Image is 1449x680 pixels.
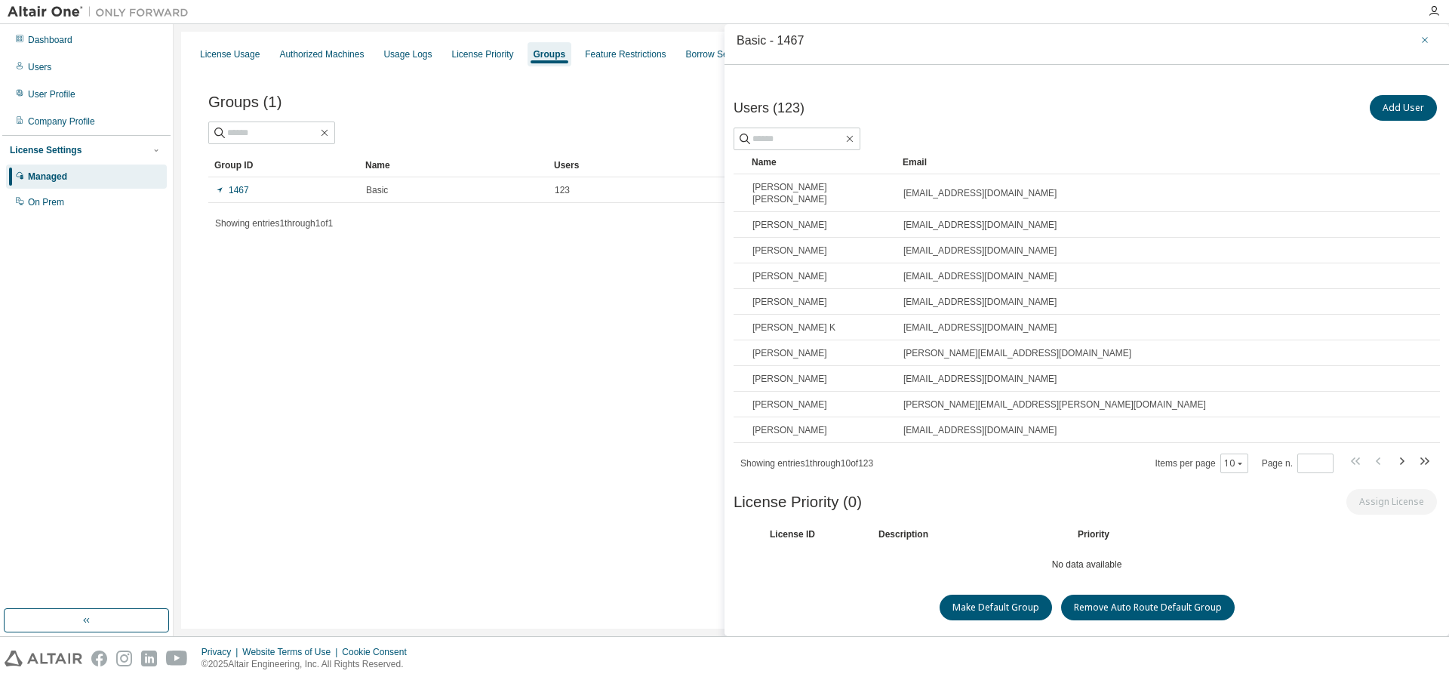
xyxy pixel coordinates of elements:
span: [PERSON_NAME] [752,398,827,411]
div: Users [28,61,51,73]
span: Showing entries 1 through 10 of 123 [740,458,873,469]
div: Description [878,528,1060,540]
span: [PERSON_NAME] K [752,322,835,334]
div: Priority [1078,528,1109,540]
div: Name [365,153,542,177]
span: [PERSON_NAME] [PERSON_NAME] [752,181,890,205]
div: No data available [734,92,1440,636]
a: 1467 [215,184,249,196]
img: Altair One [8,5,196,20]
div: Group ID [214,153,353,177]
img: instagram.svg [116,651,132,666]
span: [PERSON_NAME][EMAIL_ADDRESS][DOMAIN_NAME] [903,347,1131,359]
span: [EMAIL_ADDRESS][DOMAIN_NAME] [903,322,1057,334]
span: Groups (1) [208,94,281,111]
div: Borrow Settings [686,48,750,60]
span: [PERSON_NAME] [752,373,827,385]
div: Website Terms of Use [242,646,342,658]
span: [PERSON_NAME] [752,245,827,257]
div: Feature Restrictions [585,48,666,60]
img: linkedin.svg [141,651,157,666]
span: License Priority (0) [734,494,862,511]
span: [EMAIL_ADDRESS][DOMAIN_NAME] [903,219,1057,231]
span: [PERSON_NAME] [752,270,827,282]
span: Showing entries 1 through 1 of 1 [215,218,333,229]
span: Page n. [1262,454,1334,473]
div: Privacy [202,646,242,658]
div: Managed [28,171,67,183]
span: [EMAIL_ADDRESS][DOMAIN_NAME] [903,187,1057,199]
img: youtube.svg [166,651,188,666]
div: Basic - 1467 [737,34,804,46]
div: Name [752,150,891,174]
span: [PERSON_NAME] [752,296,827,308]
div: Users [554,153,1372,177]
span: [PERSON_NAME] [752,424,827,436]
div: Email [903,150,1397,174]
span: [PERSON_NAME] [752,347,827,359]
span: [EMAIL_ADDRESS][DOMAIN_NAME] [903,245,1057,257]
span: [PERSON_NAME] [752,219,827,231]
span: [EMAIL_ADDRESS][DOMAIN_NAME] [903,424,1057,436]
div: License Usage [200,48,260,60]
div: User Profile [28,88,75,100]
span: [EMAIL_ADDRESS][DOMAIN_NAME] [903,373,1057,385]
div: On Prem [28,196,64,208]
img: facebook.svg [91,651,107,666]
p: © 2025 Altair Engineering, Inc. All Rights Reserved. [202,658,416,671]
span: [EMAIL_ADDRESS][DOMAIN_NAME] [903,270,1057,282]
div: Usage Logs [383,48,432,60]
button: Remove Auto Route Default Group [1061,595,1235,620]
div: Company Profile [28,115,95,128]
div: License Priority [452,48,514,60]
div: Authorized Machines [279,48,364,60]
button: Add User [1370,95,1437,121]
span: Users (123) [734,100,804,116]
span: [PERSON_NAME][EMAIL_ADDRESS][PERSON_NAME][DOMAIN_NAME] [903,398,1206,411]
div: Groups [534,48,566,60]
div: Dashboard [28,34,72,46]
span: Items per page [1155,454,1248,473]
span: [EMAIL_ADDRESS][DOMAIN_NAME] [903,296,1057,308]
span: Basic [366,184,388,196]
div: Cookie Consent [342,646,415,658]
div: License ID [770,528,860,540]
div: License Settings [10,144,82,156]
img: altair_logo.svg [5,651,82,666]
button: Make Default Group [940,595,1052,620]
span: 123 [555,184,570,196]
button: 10 [1224,457,1244,469]
button: Assign License [1346,489,1437,515]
